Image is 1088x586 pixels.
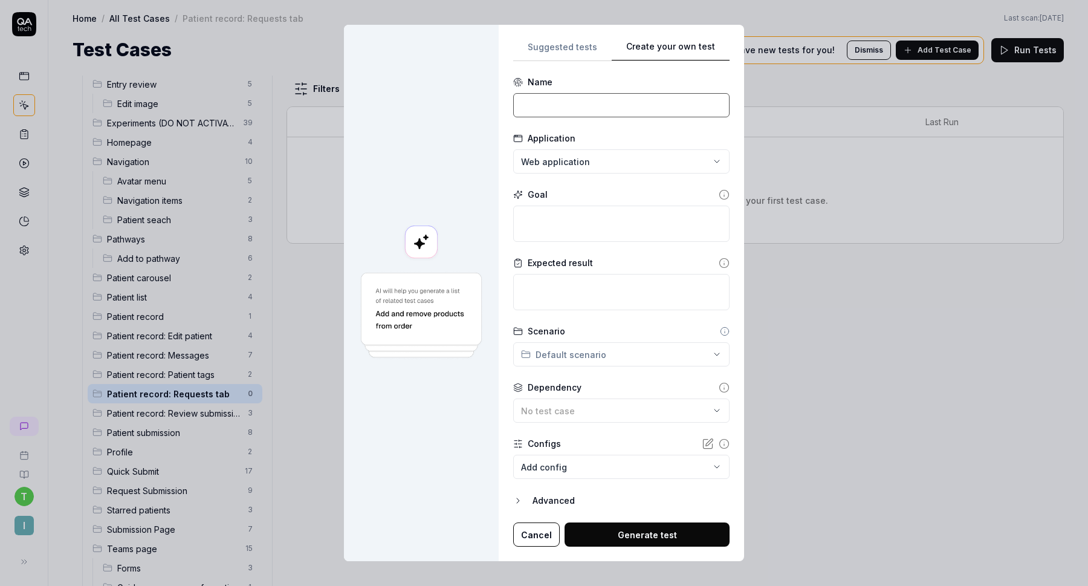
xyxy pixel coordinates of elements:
[528,381,581,394] div: Dependency
[513,523,560,547] button: Cancel
[612,39,730,61] button: Create your own test
[521,155,590,168] span: Web application
[528,132,575,145] div: Application
[528,437,561,450] div: Configs
[358,271,484,360] img: Generate a test using AI
[521,348,606,361] div: Default scenario
[513,399,730,423] button: No test case
[513,39,612,61] button: Suggested tests
[513,493,730,508] button: Advanced
[533,493,730,508] div: Advanced
[528,188,548,201] div: Goal
[521,406,575,416] span: No test case
[513,149,730,174] button: Web application
[528,256,593,269] div: Expected result
[528,325,565,337] div: Scenario
[565,523,730,547] button: Generate test
[528,76,552,88] div: Name
[513,342,730,366] button: Default scenario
